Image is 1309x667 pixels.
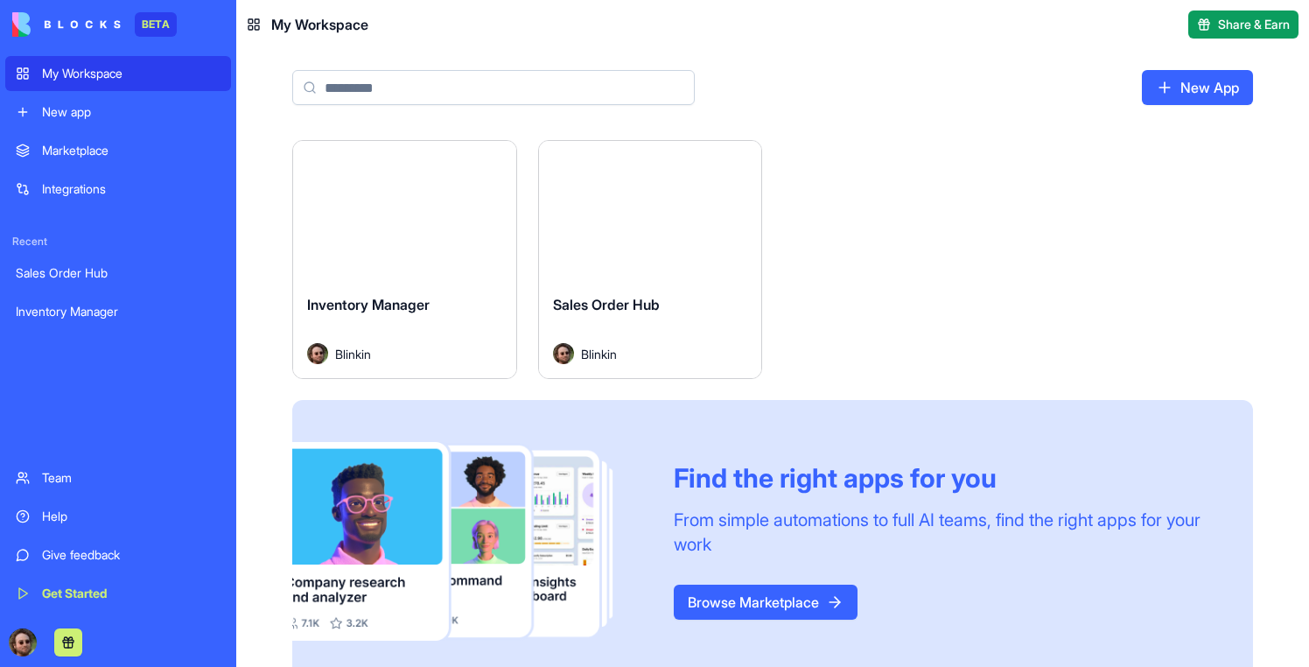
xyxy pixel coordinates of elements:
a: My Workspace [5,56,231,91]
a: Integrations [5,172,231,207]
a: Team [5,460,231,495]
img: Frame_181_egmpey.png [292,442,646,641]
span: Sales Order Hub [553,296,660,313]
a: Inventory ManagerAvatarBlinkin [292,140,517,379]
span: Share & Earn [1218,16,1290,33]
div: Inventory Manager [16,303,220,320]
div: Sales Order Hub [16,264,220,282]
span: Inventory Manager [307,296,430,313]
img: Avatar [307,343,328,364]
a: Help [5,499,231,534]
a: Give feedback [5,537,231,572]
a: New app [5,95,231,130]
a: Marketplace [5,133,231,168]
a: Browse Marketplace [674,585,857,620]
div: Get Started [42,585,220,602]
span: Blinkin [581,345,617,363]
img: ACg8ocLOzJOMfx9isZ1m78W96V-9B_-F0ZO2mgTmhXa4GGAzbULkhUdz=s96-c [9,628,37,656]
div: My Workspace [42,65,220,82]
div: BETA [135,12,177,37]
div: Find the right apps for you [674,462,1211,494]
a: Inventory Manager [5,294,231,329]
div: Integrations [42,180,220,198]
div: From simple automations to full AI teams, find the right apps for your work [674,508,1211,557]
span: Blinkin [335,345,371,363]
div: Give feedback [42,546,220,564]
a: Sales Order HubAvatarBlinkin [538,140,763,379]
button: Share & Earn [1188,11,1298,39]
span: Recent [5,235,231,249]
div: Team [42,469,220,487]
img: logo [12,12,121,37]
a: Get Started [5,576,231,611]
div: New app [42,103,220,121]
img: Avatar [553,343,574,364]
div: Marketplace [42,142,220,159]
a: BETA [12,12,177,37]
a: New App [1142,70,1253,105]
span: My Workspace [271,14,368,35]
a: Sales Order Hub [5,256,231,291]
div: Help [42,508,220,525]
